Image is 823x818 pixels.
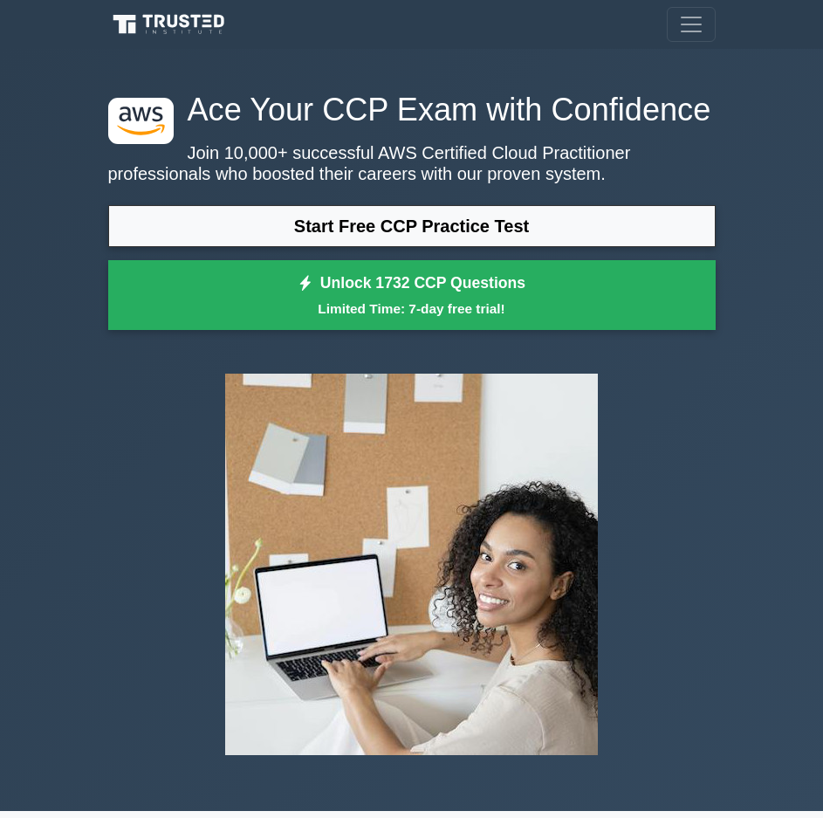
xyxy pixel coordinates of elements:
[130,299,694,319] small: Limited Time: 7-day free trial!
[108,205,716,247] a: Start Free CCP Practice Test
[667,7,716,42] button: Toggle navigation
[108,260,716,330] a: Unlock 1732 CCP QuestionsLimited Time: 7-day free trial!
[108,91,716,128] h1: Ace Your CCP Exam with Confidence
[108,142,716,184] p: Join 10,000+ successful AWS Certified Cloud Practitioner professionals who boosted their careers ...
